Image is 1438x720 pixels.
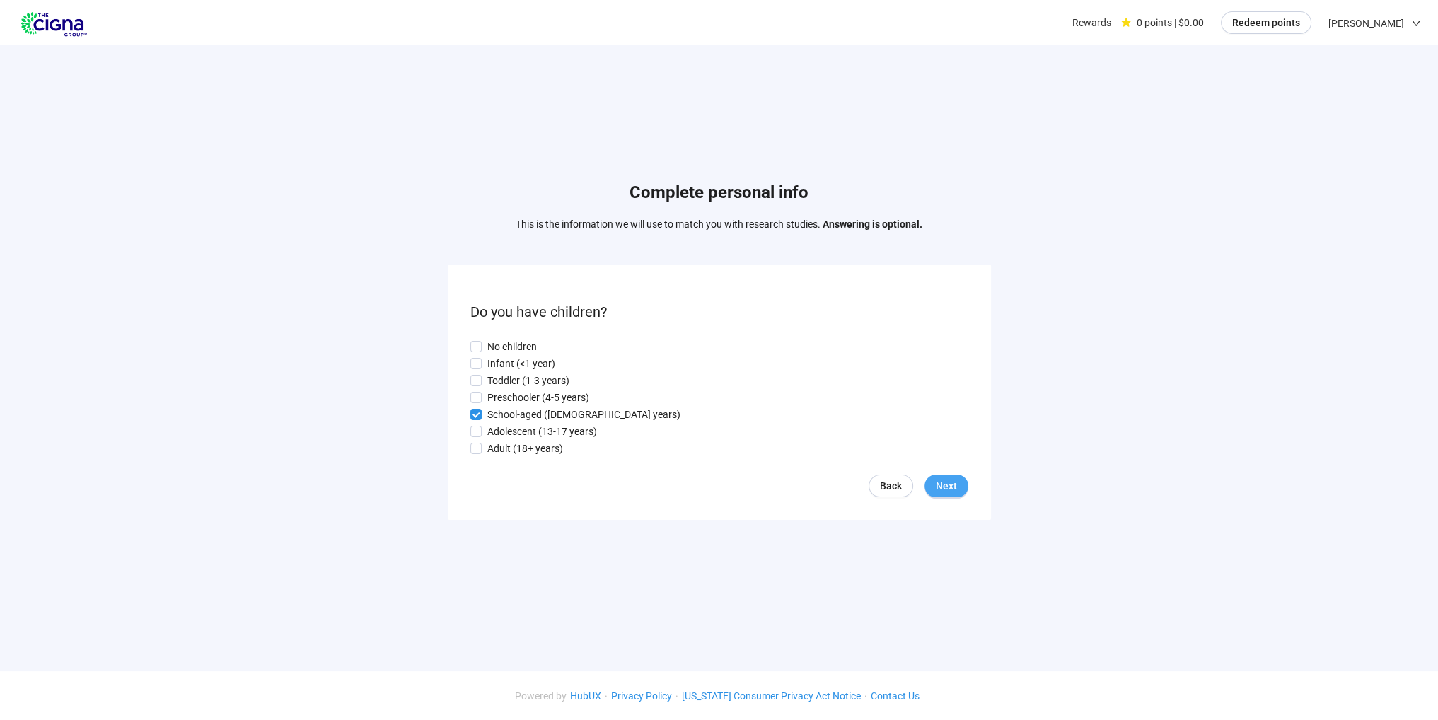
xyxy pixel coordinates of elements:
p: This is the information we will use to match you with research studies. [516,216,922,232]
p: School-aged ([DEMOGRAPHIC_DATA] years) [487,407,680,422]
a: Contact Us [867,690,923,702]
span: star [1121,18,1131,28]
span: Back [880,478,902,494]
p: Adolescent (13-17 years) [487,424,597,439]
p: Adult (18+ years) [487,441,563,456]
a: Privacy Policy [608,690,675,702]
p: No children [487,339,537,354]
a: HubUX [567,690,605,702]
span: down [1411,18,1421,28]
strong: Answering is optional. [823,219,922,230]
div: · · · [515,688,923,704]
a: Back [869,475,913,497]
button: Redeem points [1221,11,1311,34]
p: Preschooler (4-5 years) [487,390,589,405]
button: Next [924,475,968,497]
span: Powered by [515,690,567,702]
p: Do you have children? [470,301,968,323]
p: Toddler (1-3 years) [487,373,569,388]
a: [US_STATE] Consumer Privacy Act Notice [678,690,864,702]
span: Next [936,478,957,494]
span: Redeem points [1232,15,1300,30]
p: Infant (<1 year) [487,356,555,371]
h1: Complete personal info [516,180,922,207]
span: [PERSON_NAME] [1328,1,1404,46]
